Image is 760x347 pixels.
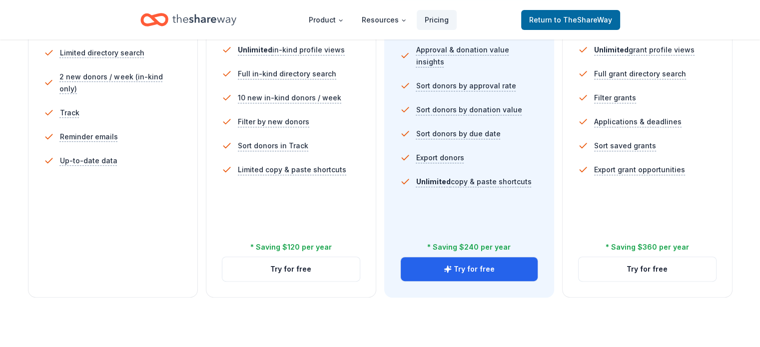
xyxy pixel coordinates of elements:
span: 10 new in-kind donors / week [238,92,341,104]
span: Full grant directory search [594,68,686,80]
span: grant profile views [594,45,695,54]
span: Unlimited [594,45,629,54]
nav: Main [301,8,457,31]
a: Home [140,8,236,31]
div: * Saving $120 per year [250,241,332,253]
span: Approval & donation value insights [416,44,538,68]
span: Sort donors by approval rate [416,80,516,92]
span: copy & paste shortcuts [416,177,532,186]
button: Product [301,10,352,30]
button: Resources [354,10,415,30]
span: Up-to-date data [60,155,117,167]
span: Export donors [416,152,464,164]
span: Limited directory search [60,47,144,59]
a: Returnto TheShareWay [521,10,620,30]
span: Track [60,107,79,119]
span: Unlimited [238,45,272,54]
span: Reminder emails [60,131,118,143]
span: Sort saved grants [594,140,656,152]
span: Return [529,14,612,26]
span: 2 new donors / week (in-kind only) [59,71,182,95]
span: Filter by new donors [238,116,309,128]
span: to TheShareWay [554,15,612,24]
div: * Saving $360 per year [606,241,689,253]
span: Sort donors by donation value [416,104,522,116]
span: Export grant opportunities [594,164,685,176]
span: Limited copy & paste shortcuts [238,164,346,176]
span: Sort donors by due date [416,128,501,140]
span: Sort donors in Track [238,140,308,152]
span: in-kind profile views [238,45,345,54]
span: Unlimited [416,177,451,186]
span: Full in-kind directory search [238,68,336,80]
button: Try for free [401,257,538,281]
a: Pricing [417,10,457,30]
span: Filter grants [594,92,636,104]
button: Try for free [222,257,360,281]
button: Try for free [579,257,716,281]
span: Applications & deadlines [594,116,682,128]
div: * Saving $240 per year [427,241,511,253]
